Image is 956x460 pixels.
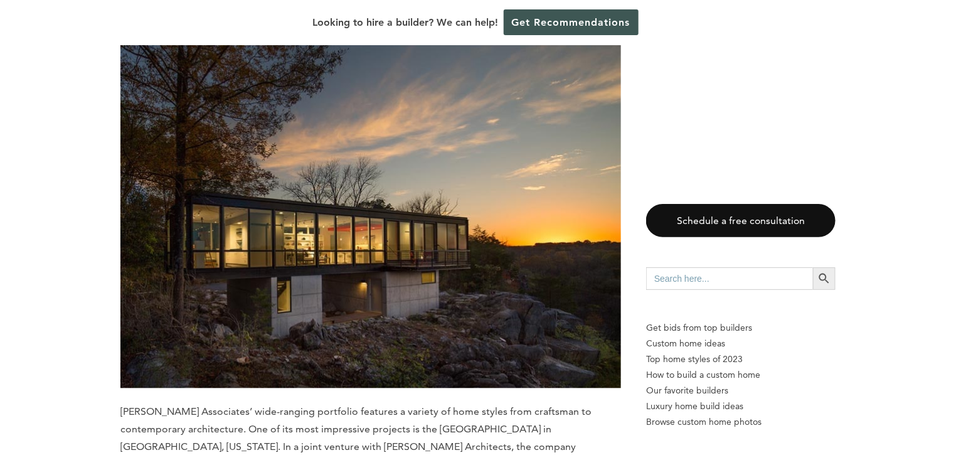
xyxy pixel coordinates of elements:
[646,336,836,351] a: Custom home ideas
[504,9,639,35] a: Get Recommendations
[646,267,813,290] input: Search here...
[646,351,836,367] a: Top home styles of 2023
[646,367,836,383] a: How to build a custom home
[646,320,836,336] p: Get bids from top builders
[817,272,831,286] svg: Search
[646,383,836,398] a: Our favorite builders
[646,398,836,414] a: Luxury home build ideas
[646,414,836,430] a: Browse custom home photos
[893,397,941,445] iframe: Drift Widget Chat Controller
[646,204,836,237] a: Schedule a free consultation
